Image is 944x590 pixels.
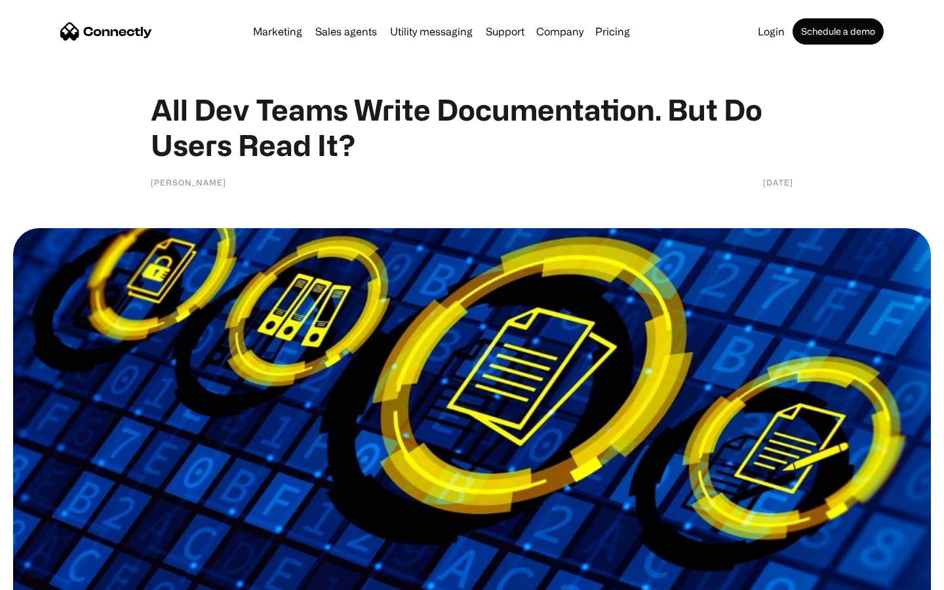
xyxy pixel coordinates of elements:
[590,26,635,37] a: Pricing
[26,567,79,585] ul: Language list
[536,22,583,41] div: Company
[753,26,790,37] a: Login
[60,22,152,41] a: home
[481,26,530,37] a: Support
[385,26,478,37] a: Utility messaging
[151,176,226,189] div: [PERSON_NAME]
[763,176,793,189] div: [DATE]
[532,22,587,41] div: Company
[793,18,884,45] a: Schedule a demo
[151,92,793,163] h1: All Dev Teams Write Documentation. But Do Users Read It?
[248,26,307,37] a: Marketing
[310,26,382,37] a: Sales agents
[13,567,79,585] aside: Language selected: English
